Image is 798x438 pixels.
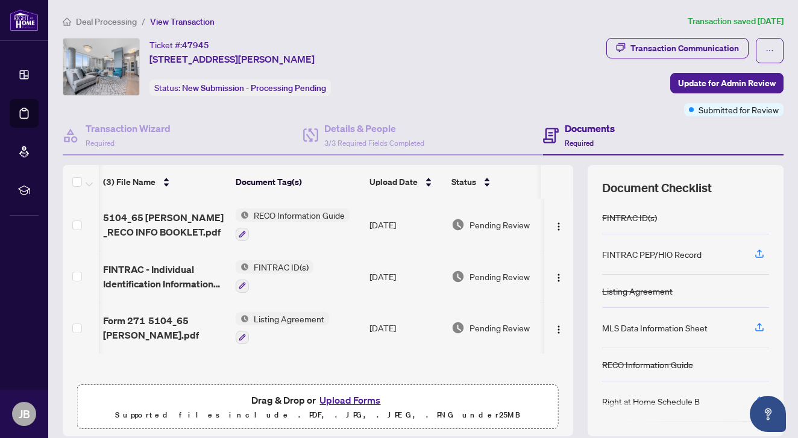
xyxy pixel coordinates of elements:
img: Status Icon [236,260,249,274]
span: Listing Agreement [249,312,329,325]
img: Document Status [451,218,465,231]
span: 47945 [182,40,209,51]
li: / [142,14,145,28]
span: home [63,17,71,26]
div: Status: [149,80,331,96]
span: Update for Admin Review [678,74,776,93]
th: Upload Date [365,165,447,199]
span: Upload Date [369,175,418,189]
th: (3) File Name [98,165,231,199]
p: Supported files include .PDF, .JPG, .JPEG, .PNG under 25 MB [85,408,551,422]
span: Pending Review [470,218,530,231]
span: Status [451,175,476,189]
img: Logo [554,325,564,334]
span: Drag & Drop orUpload FormsSupported files include .PDF, .JPG, .JPEG, .PNG under25MB [78,385,558,430]
button: Status IconRECO Information Guide [236,208,350,241]
img: Document Status [451,270,465,283]
span: Required [565,139,594,148]
td: [DATE] [365,199,447,251]
span: Form 271 5104_65 [PERSON_NAME].pdf [103,313,226,342]
span: (3) File Name [103,175,156,189]
img: IMG-C12258358_1.jpg [63,39,139,95]
button: Status IconFINTRAC ID(s) [236,260,313,293]
th: Status [447,165,549,199]
img: Status Icon [236,312,249,325]
h4: Documents [565,121,615,136]
span: Required [86,139,115,148]
button: Status IconListing Agreement [236,312,329,345]
span: [STREET_ADDRESS][PERSON_NAME] [149,52,315,66]
div: FINTRAC ID(s) [602,211,657,224]
td: [DATE] [365,251,447,302]
span: ellipsis [765,46,774,55]
img: logo [10,9,39,31]
span: View Transaction [150,16,215,27]
span: Pending Review [470,321,530,334]
button: Transaction Communication [606,38,749,58]
span: Deal Processing [76,16,137,27]
img: Logo [554,273,564,283]
h4: Details & People [324,121,424,136]
span: Pending Review [470,270,530,283]
span: 3/3 Required Fields Completed [324,139,424,148]
div: Ticket #: [149,38,209,52]
div: RECO Information Guide [602,358,693,371]
span: Document Checklist [602,180,712,196]
span: FINTRAC ID(s) [249,260,313,274]
div: Listing Agreement [602,284,673,298]
span: Drag & Drop or [251,392,384,408]
span: FINTRAC - Individual Identification Information Record-9.pdf [103,262,226,291]
td: [DATE] [365,302,447,354]
th: Document Tag(s) [231,165,365,199]
button: Logo [549,215,568,234]
span: New Submission - Processing Pending [182,83,326,93]
img: Document Status [451,321,465,334]
button: Open asap [750,396,786,432]
button: Logo [549,318,568,337]
span: JB [19,405,30,422]
div: MLS Data Information Sheet [602,321,708,334]
span: 5104_65 [PERSON_NAME] _RECO INFO BOOKLET.pdf [103,210,226,239]
span: RECO Information Guide [249,208,350,222]
div: Right at Home Schedule B [602,395,700,408]
button: Logo [549,267,568,286]
div: Transaction Communication [630,39,739,58]
button: Upload Forms [316,392,384,408]
h4: Transaction Wizard [86,121,171,136]
img: Status Icon [236,208,249,222]
img: Logo [554,222,564,231]
button: Update for Admin Review [670,73,784,93]
article: Transaction saved [DATE] [688,14,784,28]
span: Submitted for Review [699,103,779,116]
div: FINTRAC PEP/HIO Record [602,248,702,261]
